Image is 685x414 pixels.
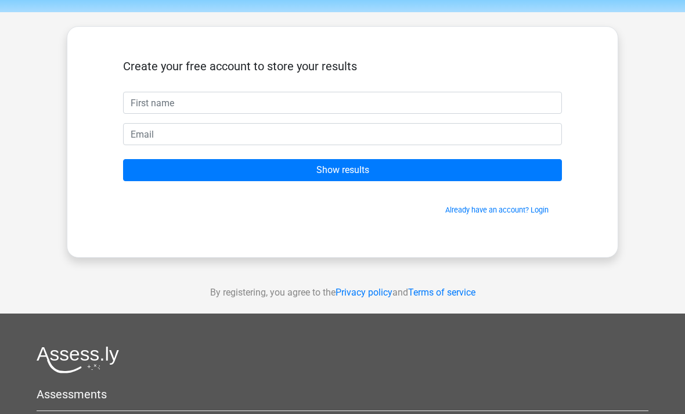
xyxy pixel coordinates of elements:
a: Privacy policy [336,287,392,298]
img: Assessly logo [37,346,119,373]
input: Email [123,123,562,145]
a: Terms of service [408,287,475,298]
input: Show results [123,159,562,181]
h5: Assessments [37,387,648,401]
a: Already have an account? Login [445,206,549,214]
input: First name [123,92,562,114]
h5: Create your free account to store your results [123,59,562,73]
